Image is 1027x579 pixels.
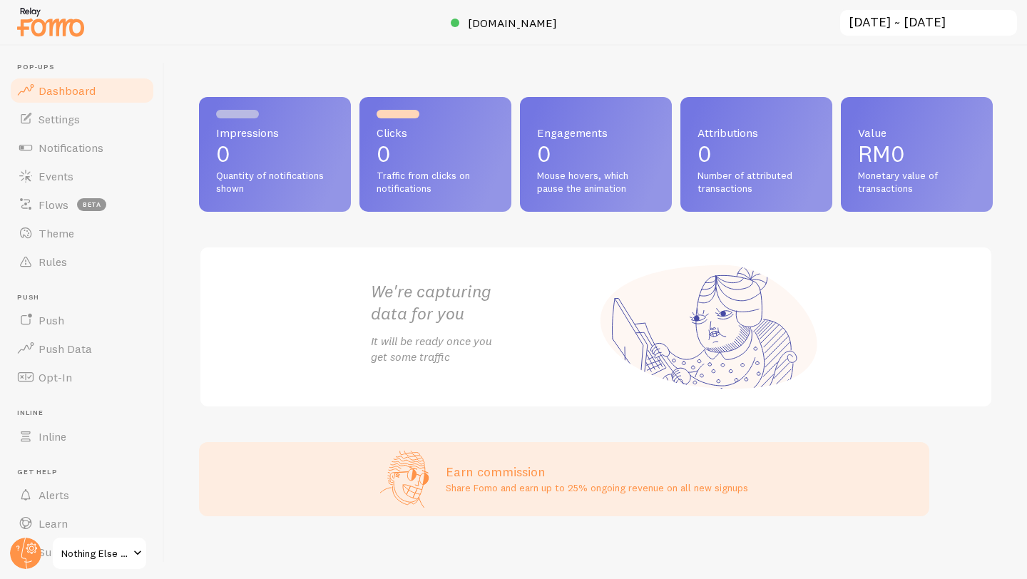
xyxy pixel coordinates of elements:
span: Get Help [17,468,155,477]
a: Push [9,306,155,334]
span: Monetary value of transactions [858,170,976,195]
p: 0 [377,143,494,165]
span: Learn [39,516,68,531]
a: Events [9,162,155,190]
a: Dashboard [9,76,155,105]
span: Push [39,313,64,327]
a: Alerts [9,481,155,509]
p: Share Fomo and earn up to 25% ongoing revenue on all new signups [446,481,748,495]
a: Settings [9,105,155,133]
a: Notifications [9,133,155,162]
span: Notifications [39,140,103,155]
span: Push [17,293,155,302]
span: beta [77,198,106,211]
span: Pop-ups [17,63,155,72]
span: Rules [39,255,67,269]
p: It will be ready once you get some traffic [371,333,596,366]
span: Mouse hovers, which pause the animation [537,170,655,195]
a: Flows beta [9,190,155,219]
span: Theme [39,226,74,240]
span: Value [858,127,976,138]
a: Learn [9,509,155,538]
p: 0 [537,143,655,165]
a: Theme [9,219,155,247]
span: Inline [17,409,155,418]
span: Number of attributed transactions [698,170,815,195]
span: Alerts [39,488,69,502]
span: Impressions [216,127,334,138]
span: Clicks [377,127,494,138]
span: Attributions [698,127,815,138]
a: Inline [9,422,155,451]
a: Rules [9,247,155,276]
span: Nothing Else Atelier [61,545,129,562]
p: 0 [216,143,334,165]
img: fomo-relay-logo-orange.svg [15,4,86,40]
span: Flows [39,198,68,212]
p: 0 [698,143,815,165]
a: Push Data [9,334,155,363]
h3: Earn commission [446,463,748,480]
span: Opt-In [39,370,72,384]
span: Engagements [537,127,655,138]
a: Nothing Else Atelier [51,536,148,570]
span: RM0 [858,140,905,168]
span: Push Data [39,342,92,356]
span: Traffic from clicks on notifications [377,170,494,195]
span: Events [39,169,73,183]
a: Opt-In [9,363,155,391]
span: Quantity of notifications shown [216,170,334,195]
span: Settings [39,112,80,126]
span: Dashboard [39,83,96,98]
h2: We're capturing data for you [371,280,596,324]
span: Inline [39,429,66,444]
